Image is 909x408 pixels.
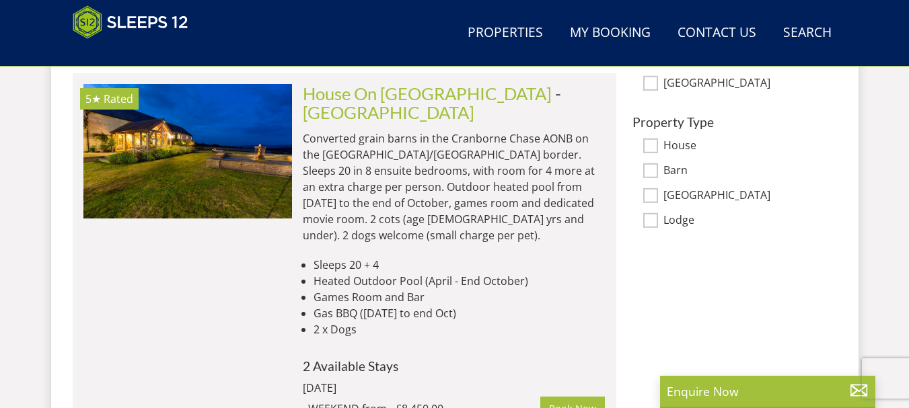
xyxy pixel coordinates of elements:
a: Properties [462,18,548,48]
label: [GEOGRAPHIC_DATA] [663,77,826,91]
li: Sleeps 20 + 4 [314,257,606,273]
li: 2 x Dogs [314,321,606,337]
label: Barn [663,164,826,179]
p: Converted grain barns in the Cranborne Chase AONB on the [GEOGRAPHIC_DATA]/[GEOGRAPHIC_DATA] bord... [303,130,606,243]
a: 5★ Rated [83,84,292,218]
h4: 2 Available Stays [303,359,606,373]
li: Games Room and Bar [314,289,606,305]
iframe: Customer reviews powered by Trustpilot [66,47,207,58]
span: House On The Hill has a 5 star rating under the Quality in Tourism Scheme [85,91,101,106]
a: Contact Us [672,18,762,48]
a: My Booking [565,18,656,48]
span: - [303,83,561,122]
span: Rated [104,91,133,106]
label: Lodge [663,214,826,229]
img: Sleeps 12 [73,5,188,39]
label: House [663,139,826,154]
li: Heated Outdoor Pool (April - End October) [314,273,606,289]
label: [GEOGRAPHIC_DATA] [663,189,826,204]
a: House On [GEOGRAPHIC_DATA] [303,83,552,104]
a: Search [778,18,837,48]
p: Enquire Now [667,382,869,400]
a: [GEOGRAPHIC_DATA] [303,102,474,122]
img: 1.original.jpg [83,84,292,218]
h3: Property Type [632,115,826,129]
div: [DATE] [303,380,484,396]
li: Gas BBQ ([DATE] to end Oct) [314,305,606,321]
